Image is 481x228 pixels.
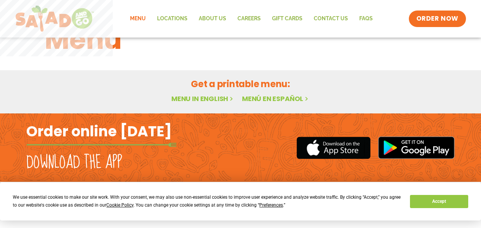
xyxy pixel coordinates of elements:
div: We use essential cookies to make our site work. With your consent, we may also use non-essential ... [13,193,401,209]
a: Careers [232,10,266,27]
a: ORDER NOW [409,11,466,27]
span: Preferences [259,202,283,208]
span: Cookie Policy [106,202,133,208]
h1: Menu [45,19,436,60]
nav: Menu [124,10,378,27]
h2: Get a printable menu: [45,77,436,91]
h2: Download the app [26,152,122,173]
a: Menu [124,10,151,27]
button: Accept [410,195,468,208]
a: Menú en español [242,94,310,103]
span: ORDER NOW [416,14,458,23]
img: new-SAG-logo-768×292 [15,4,94,34]
a: About Us [193,10,232,27]
a: Locations [151,10,193,27]
a: Menu in English [171,94,234,103]
img: appstore [296,136,371,160]
img: google_play [378,136,455,159]
a: FAQs [354,10,378,27]
h2: Order online [DATE] [26,122,172,140]
img: fork [26,143,177,147]
a: GIFT CARDS [266,10,308,27]
a: Contact Us [308,10,354,27]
